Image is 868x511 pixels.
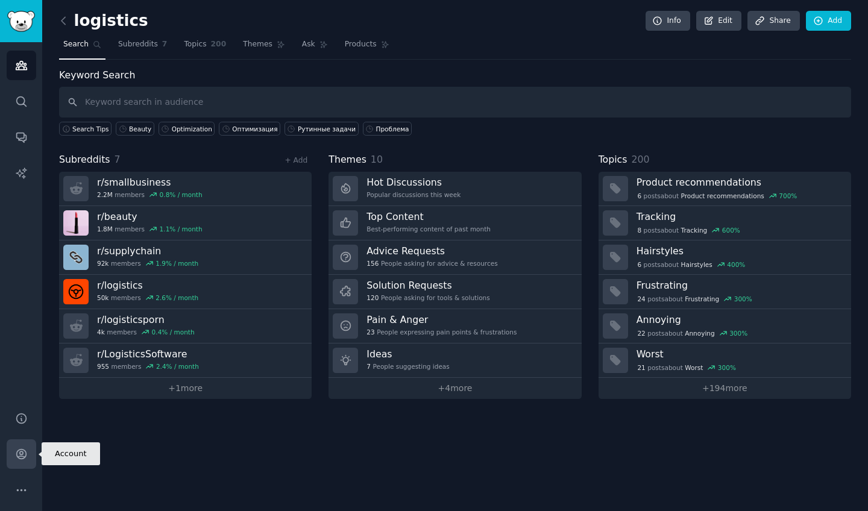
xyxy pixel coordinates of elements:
[366,225,491,233] div: Best-performing content of past month
[118,39,158,50] span: Subreddits
[599,309,851,343] a: Annoying22postsaboutAnnoying300%
[97,328,105,336] span: 4k
[727,260,745,269] div: 400 %
[152,328,195,336] div: 0.4 % / month
[97,259,198,268] div: members
[59,275,312,309] a: r/logistics50kmembers2.6% / month
[59,122,112,136] button: Search Tips
[59,152,110,168] span: Subreddits
[366,293,379,302] span: 120
[63,39,89,50] span: Search
[180,35,230,60] a: Topics200
[172,125,212,133] div: Optimization
[366,328,374,336] span: 23
[599,378,851,399] a: +194more
[298,35,332,60] a: Ask
[637,363,645,372] span: 21
[329,275,581,309] a: Solution Requests120People asking for tools & solutions
[116,122,154,136] a: Beauty
[637,313,843,326] h3: Annoying
[366,245,497,257] h3: Advice Requests
[184,39,206,50] span: Topics
[243,39,272,50] span: Themes
[637,362,737,373] div: post s about
[637,329,645,337] span: 22
[637,348,843,360] h3: Worst
[718,363,736,372] div: 300 %
[97,245,198,257] h3: r/ supplychain
[637,245,843,257] h3: Hairstyles
[160,190,203,199] div: 0.8 % / month
[63,245,89,270] img: supplychain
[366,313,517,326] h3: Pain & Anger
[329,343,581,378] a: Ideas7People suggesting ideas
[97,362,109,371] span: 955
[363,122,412,136] a: Проблема
[366,348,449,360] h3: Ideas
[637,225,741,236] div: post s about
[97,259,108,268] span: 92k
[285,156,307,165] a: + Add
[366,210,491,223] h3: Top Content
[219,122,280,136] a: Оптимизация
[156,293,198,302] div: 2.6 % / month
[599,275,851,309] a: Frustrating24postsaboutFrustrating300%
[59,35,105,60] a: Search
[59,69,135,81] label: Keyword Search
[366,176,461,189] h3: Hot Discussions
[59,309,312,343] a: r/logisticsporn4kmembers0.4% / month
[637,279,843,292] h3: Frustrating
[59,378,312,399] a: +1more
[302,39,315,50] span: Ask
[160,225,203,233] div: 1.1 % / month
[72,125,109,133] span: Search Tips
[329,172,581,206] a: Hot DiscussionsPopular discussions this week
[599,343,851,378] a: Worst21postsaboutWorst300%
[97,293,108,302] span: 50k
[747,11,799,31] a: Share
[97,362,199,371] div: members
[59,172,312,206] a: r/smallbusiness2.2Mmembers0.8% / month
[59,87,851,118] input: Keyword search in audience
[806,11,851,31] a: Add
[599,206,851,240] a: Tracking8postsaboutTracking600%
[298,125,356,133] div: Рутинные задачи
[59,240,312,275] a: r/supplychain92kmembers1.9% / month
[779,192,797,200] div: 700 %
[637,192,641,200] span: 6
[97,313,195,326] h3: r/ logisticsporn
[211,39,227,50] span: 200
[97,190,203,199] div: members
[637,293,753,304] div: post s about
[366,328,517,336] div: People expressing pain points & frustrations
[156,362,199,371] div: 2.4 % / month
[63,279,89,304] img: logistics
[97,190,113,199] span: 2.2M
[599,172,851,206] a: Product recommendations6postsaboutProduct recommendations700%
[329,309,581,343] a: Pain & Anger23People expressing pain points & frustrations
[329,152,366,168] span: Themes
[329,206,581,240] a: Top ContentBest-performing content of past month
[129,125,151,133] div: Beauty
[599,152,627,168] span: Topics
[637,260,641,269] span: 6
[681,260,712,269] span: Hairstyles
[631,154,649,165] span: 200
[637,176,843,189] h3: Product recommendations
[637,226,641,234] span: 8
[637,328,749,339] div: post s about
[97,225,113,233] span: 1.8M
[637,259,746,270] div: post s about
[637,295,645,303] span: 24
[685,295,719,303] span: Frustrating
[63,210,89,236] img: beauty
[97,328,195,336] div: members
[366,293,489,302] div: People asking for tools & solutions
[329,378,581,399] a: +4more
[59,206,312,240] a: r/beauty1.8Mmembers1.1% / month
[599,240,851,275] a: Hairstyles6postsaboutHairstyles400%
[366,259,497,268] div: People asking for advice & resources
[97,210,203,223] h3: r/ beauty
[685,329,714,337] span: Annoying
[97,225,203,233] div: members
